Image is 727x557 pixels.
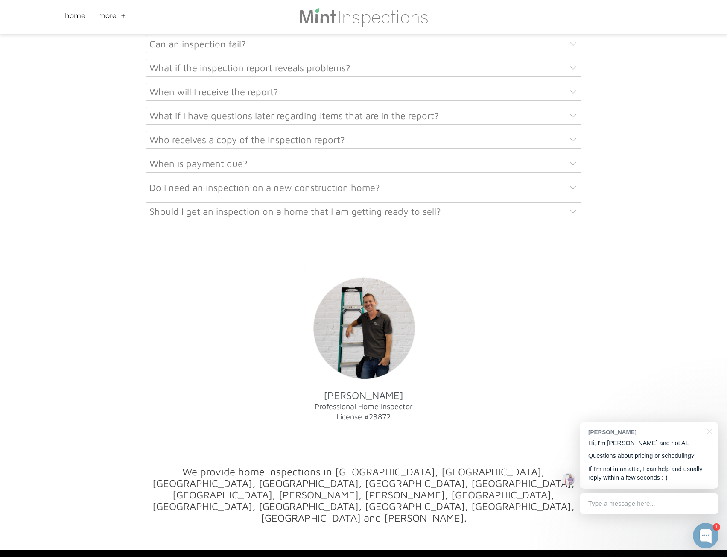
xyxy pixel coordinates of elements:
div: 1 [713,523,720,531]
font: ​We provide home inspections in [GEOGRAPHIC_DATA], [GEOGRAPHIC_DATA], [GEOGRAPHIC_DATA], [GEOGRAP... [152,466,575,524]
img: Picture [313,277,415,379]
a: Home [65,11,85,24]
font: Professional Home Inspector License #23872 [315,402,413,421]
p: Questions about pricing or scheduling? [588,451,710,460]
div: Can an inspection fail? [146,35,581,53]
div: What if I have questions later regarding items that are in the report? [146,107,581,125]
img: Mint Inspections [298,7,429,27]
font: [PERSON_NAME] [324,389,403,401]
a: + [121,11,126,24]
div: When will I receive the report? [146,83,581,101]
p: Hi, I'm [PERSON_NAME] and not AI. [588,439,710,448]
p: If I'm not in an attic, I can help and usually reply within a few seconds :-) [588,465,710,482]
div: Who receives a copy of the inspection report? [146,131,581,149]
div: Should I get an inspection on a home that I am getting ready to sell? [146,202,581,220]
div: Do I need an inspection on a new construction home? [146,179,581,196]
div: [PERSON_NAME] [588,428,701,436]
div: When is payment due? [146,155,581,173]
a: More [98,11,117,24]
img: Josh Molleur [562,473,575,486]
div: What if the inspection report reveals problems? [146,59,581,77]
div: Type a message here... [580,493,718,514]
